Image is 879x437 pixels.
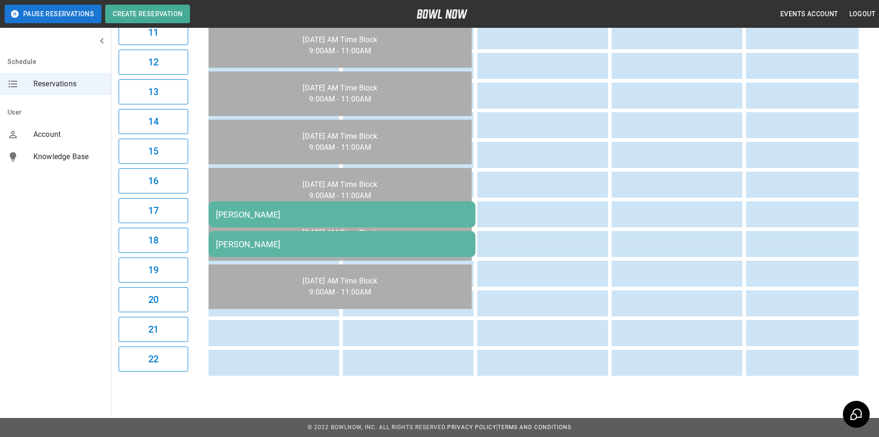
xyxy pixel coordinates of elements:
h6: 18 [148,233,158,248]
h6: 20 [148,292,158,307]
h6: 13 [148,84,158,99]
img: logo [417,9,468,19]
span: Knowledge Base [33,151,104,162]
div: [PERSON_NAME] [216,210,468,219]
button: 17 [119,198,188,223]
button: 11 [119,20,188,45]
h6: 14 [148,114,158,129]
h6: 15 [148,144,158,159]
button: Pause Reservations [5,5,101,23]
button: 12 [119,50,188,75]
button: 13 [119,79,188,104]
h6: 19 [148,263,158,277]
button: Events Account [777,6,842,23]
button: 22 [119,347,188,372]
button: 18 [119,228,188,253]
button: Logout [846,6,879,23]
button: 16 [119,168,188,193]
button: Create Reservation [105,5,190,23]
span: Reservations [33,78,104,90]
button: 19 [119,257,188,283]
h6: 12 [148,55,158,70]
h6: 17 [148,203,158,218]
a: Terms and Conditions [498,424,571,431]
h6: 16 [148,174,158,188]
button: 21 [119,317,188,342]
h6: 11 [148,25,158,40]
h6: 21 [148,322,158,337]
a: Privacy Policy [447,424,496,431]
button: 14 [119,109,188,134]
span: © 2022 BowlNow, Inc. All Rights Reserved. [308,424,447,431]
button: 20 [119,287,188,312]
h6: 22 [148,352,158,366]
button: 15 [119,139,188,164]
div: [PERSON_NAME] [216,239,468,249]
span: Account [33,129,104,140]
